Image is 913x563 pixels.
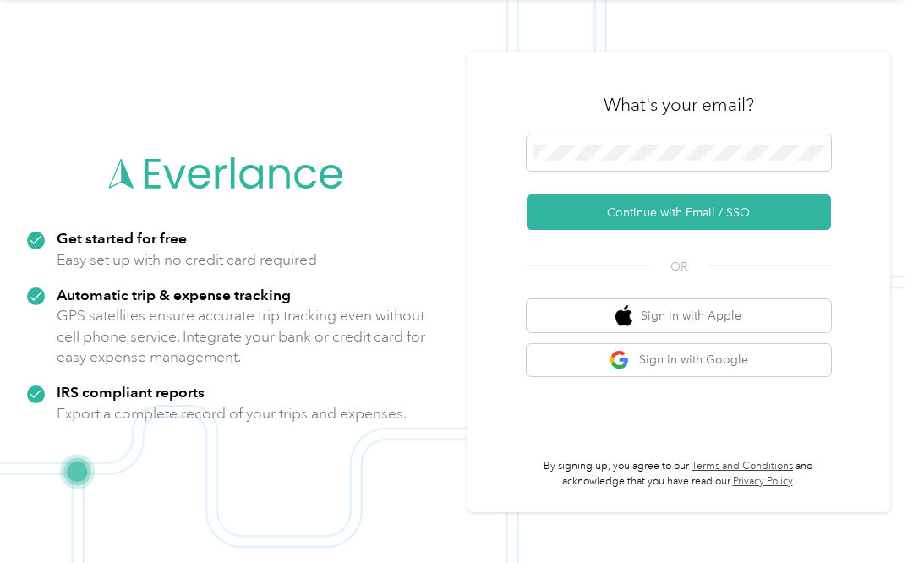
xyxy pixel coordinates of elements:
button: apple logoSign in with Apple [527,299,831,332]
p: Export a complete record of your trips and expenses. [57,403,407,424]
p: GPS satellites ensure accurate trip tracking even without cell phone service. Integrate your bank... [57,305,426,368]
h3: What's your email? [604,93,754,117]
strong: Automatic trip & expense tracking [57,286,291,303]
span: OR [649,258,708,276]
p: By signing up, you agree to our and acknowledge that you have read our . [527,459,831,489]
img: google logo [610,350,631,371]
img: apple logo [615,305,632,326]
strong: IRS compliant reports [57,383,205,401]
a: Privacy Policy [733,475,793,488]
a: Terms and Conditions [692,460,793,473]
p: Easy set up with no credit card required [57,249,317,271]
button: google logoSign in with Google [527,344,831,377]
strong: Get started for free [57,229,187,247]
button: Continue with Email / SSO [527,194,831,230]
